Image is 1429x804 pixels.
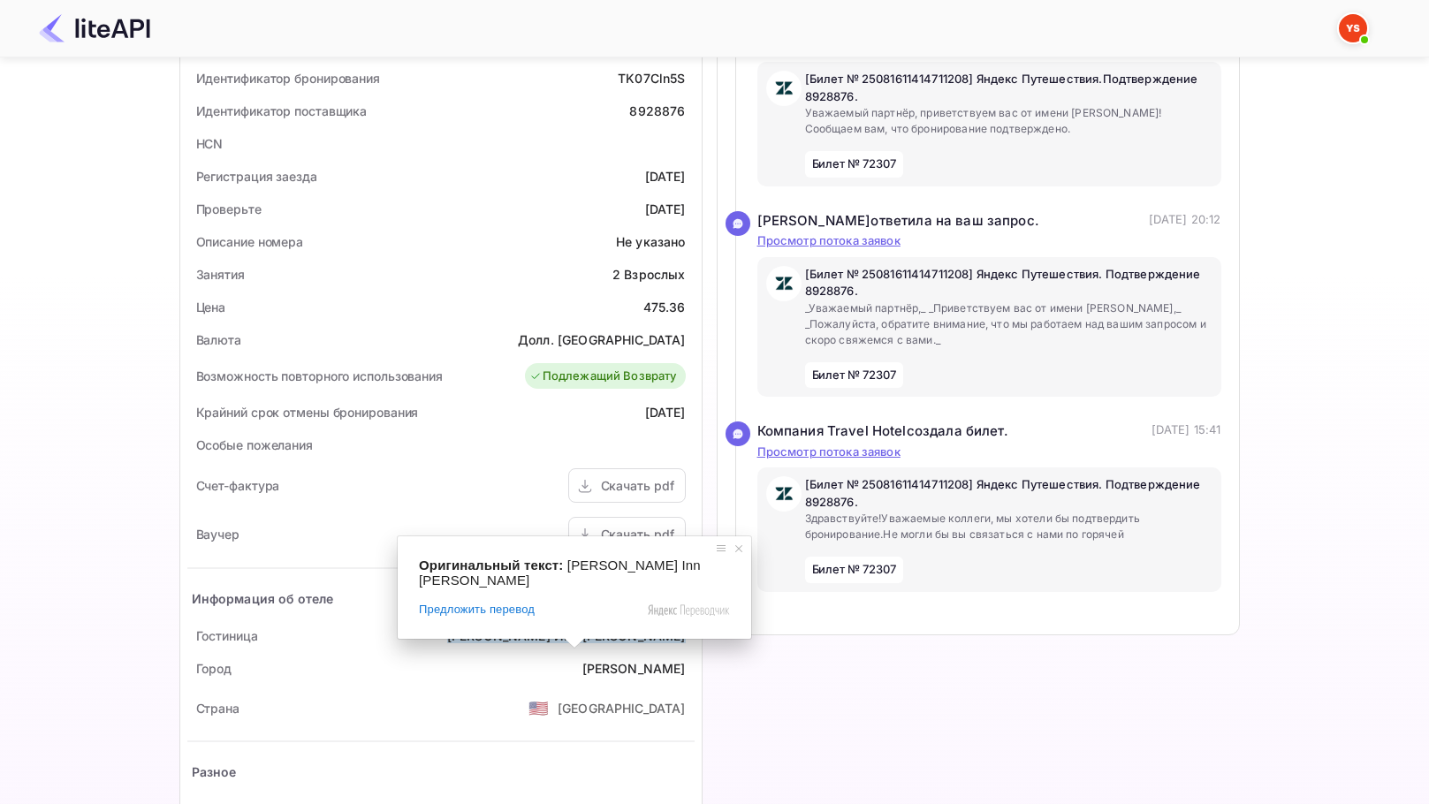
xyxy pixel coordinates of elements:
ya-tr-span: Крайний срок отмены бронирования [196,405,419,420]
ya-tr-span: [PERSON_NAME] [757,211,871,231]
ya-tr-span: Цена [196,300,226,315]
ya-tr-span: Описание номера [196,234,304,249]
img: Логотип LiteAPI [39,14,150,42]
ya-tr-span: Просмотр потока заявок [757,233,901,247]
ya-tr-span: _Уважаемый партнёр,_ _Приветствуем вас от имени [PERSON_NAME],_ _Пожалуйста, обратите внимание, ч... [805,301,1206,346]
ya-tr-span: Не указано [616,234,686,249]
span: [PERSON_NAME] Inn [PERSON_NAME] [419,557,704,588]
div: [DATE] [645,200,686,218]
ya-tr-span: [GEOGRAPHIC_DATA] [558,701,686,716]
img: AwvSTEc2VUhQAAAAAElFTkSuQmCC [766,71,802,106]
div: [DATE] [645,403,686,421]
ya-tr-span: Занятия [196,267,245,282]
ya-tr-span: Подлежащий Возврату [543,368,677,385]
ya-tr-span: Подтверждение 8928876. [805,72,1198,103]
ya-tr-span: Возможность повторного использования [196,368,443,383]
span: Предложить перевод [419,602,535,618]
ya-tr-span: Гостиница [196,628,258,643]
ya-tr-span: Счет-фактура [196,478,280,493]
ya-tr-span: Ваучер [196,527,239,542]
div: [DATE] [645,167,686,186]
ya-tr-span: Особые пожелания [196,437,313,452]
ya-tr-span: Уважаемый партнёр, приветствуем вас от имени [PERSON_NAME]! [805,106,1162,119]
ya-tr-span: HCN [196,136,224,151]
ya-tr-span: Не могли бы вы связаться с нами по горячей [883,527,1123,541]
ya-tr-span: Город [196,661,232,676]
ya-tr-span: Проверьте [196,201,262,216]
ya-tr-span: Скачать pdf [601,478,674,493]
span: Билет № 72307 [805,362,904,389]
span: Оригинальный текст: [419,557,563,573]
ya-tr-span: Просмотр потока заявок [757,444,901,459]
img: AwvSTEc2VUhQAAAAAElFTkSuQmCC [766,476,802,512]
ya-tr-span: Билет № 72307 [812,156,897,171]
span: Билет № 72307 [805,557,904,583]
div: 8928876 [629,102,685,120]
img: AwvSTEc2VUhQAAAAAElFTkSuQmCC [766,266,802,301]
ya-tr-span: Идентификатор бронирования [196,71,380,86]
ya-tr-span: Разное [192,764,237,779]
ya-tr-span: Компания Travel Hotel [757,421,907,442]
img: Служба Поддержки Яндекса [1339,14,1367,42]
ya-tr-span: ответила на ваш запрос. [870,211,1038,231]
ya-tr-span: 2 [612,267,620,282]
ya-tr-span: Долл. [GEOGRAPHIC_DATA] [518,332,685,347]
ya-tr-span: Взрослых [624,267,685,282]
ya-tr-span: Страна [196,701,239,716]
ya-tr-span: [Билет № 25081611414711208] Яндекс Путешествия. [805,72,1103,86]
ya-tr-span: Валюта [196,332,241,347]
ya-tr-span: TK07Cln5S [618,71,685,86]
ya-tr-span: Здравствуйте! [805,512,882,525]
ya-tr-span: Регистрация заезда [196,169,317,184]
div: 475.36 [643,298,686,316]
span: США [528,692,549,724]
ya-tr-span: Скачать pdf [601,527,674,542]
ya-tr-span: 🇺🇸 [528,698,549,717]
ya-tr-span: Сообщаем вам, что бронирование подтверждено. [805,122,1071,135]
ya-tr-span: Идентификатор поставщика [196,103,368,118]
ya-tr-span: [DATE] 15:41 [1152,422,1221,436]
ya-tr-span: [PERSON_NAME] [582,661,686,676]
p: [Билет № 25081611414711208] Яндекс Путешествия. Подтверждение 8928876. [805,476,1212,511]
ya-tr-span: создала билет. [907,421,1008,442]
ya-tr-span: [DATE] 20:12 [1149,212,1221,226]
ya-tr-span: Уважаемые коллеги, мы хотели бы подтвердить бронирование. [805,512,1140,541]
p: [Билет № 25081611414711208] Яндекс Путешествия. Подтверждение 8928876. [805,266,1212,300]
ya-tr-span: Информация об отеле [192,591,334,606]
